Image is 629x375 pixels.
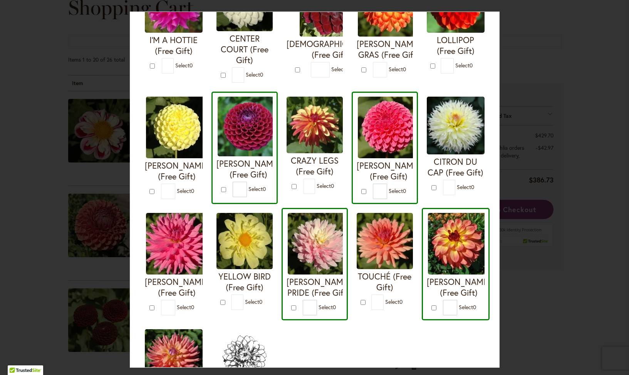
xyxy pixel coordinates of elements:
h4: [PERSON_NAME] (Free Gift) [145,276,209,298]
span: Select [248,185,266,193]
span: Select [455,62,473,69]
span: Select [389,187,406,194]
span: Select [246,71,263,78]
h4: [PERSON_NAME] PRIDE (Free Gift) [287,276,351,298]
img: YELLOW BIRD (Free Gift) [216,213,273,269]
span: 0 [473,303,476,311]
h4: LOLLIPOP (Free Gift) [427,35,485,56]
span: 0 [259,298,262,305]
span: 0 [399,298,403,305]
span: 0 [191,303,194,311]
span: Select [389,65,406,73]
h4: YELLOW BIRD (Free Gift) [216,271,273,293]
img: CHILSON'S PRIDE (Free Gift) [288,213,349,275]
img: NETTIE (Free Gift) [146,97,208,158]
span: Select [175,62,193,69]
h4: [DEMOGRAPHIC_DATA] (Free Gift) [287,39,375,60]
h4: CRAZY LEGS (Free Gift) [287,155,343,177]
h4: [PERSON_NAME] GRAS (Free Gift) [357,39,421,60]
span: Select [331,65,349,73]
span: 0 [470,62,473,69]
span: 0 [191,187,194,194]
h4: [PERSON_NAME] (Free Gift) [216,158,280,180]
img: CRAZY LEGS (Free Gift) [287,97,343,153]
span: 0 [333,303,336,311]
h4: [PERSON_NAME] (Free Gift) [427,276,491,298]
span: Select [245,298,262,305]
span: Select [385,298,403,305]
span: 0 [190,62,193,69]
span: 0 [263,185,266,193]
h4: TOUCHÉ (Free Gift) [357,271,413,293]
h4: [PERSON_NAME] (Free Gift) [145,160,209,182]
img: CITRON DU CAP (Free Gift) [427,97,485,154]
img: IVANETTI (Free Gift) [218,97,279,156]
img: REBECCA LYNN (Free Gift) [358,97,419,158]
img: MAI TAI (Free Gift) [428,213,490,275]
h4: I'M A HOTTIE (Free Gift) [145,35,203,56]
h4: CITRON DU CAP (Free Gift) [427,156,485,178]
img: HERBERT SMITH (Free Gift) [146,213,208,275]
img: TOUCHÉ (Free Gift) [357,213,413,269]
span: 0 [403,187,406,194]
span: 0 [331,182,334,189]
span: Select [319,303,336,311]
span: Select [317,182,334,189]
span: Select [459,303,476,311]
h4: CENTER COURT (Free Gift) [216,33,273,65]
span: 0 [471,183,474,191]
iframe: Launch Accessibility Center [6,348,27,369]
h4: [PERSON_NAME] (Free Gift) [357,160,421,182]
span: Select [177,303,194,311]
span: Select [177,187,194,194]
span: 0 [260,71,263,78]
span: 0 [403,65,406,73]
span: Select [457,183,474,191]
